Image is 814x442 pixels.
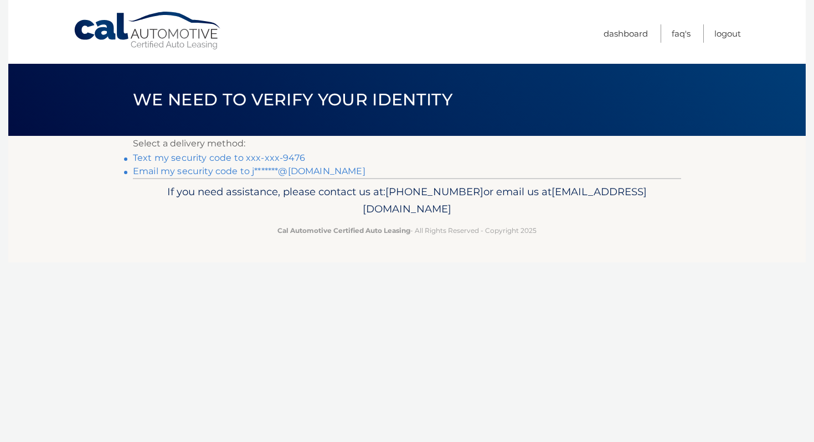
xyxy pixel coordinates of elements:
[604,24,648,43] a: Dashboard
[140,183,674,219] p: If you need assistance, please contact us at: or email us at
[133,166,365,176] a: Email my security code to j*******@[DOMAIN_NAME]
[73,11,223,50] a: Cal Automotive
[140,225,674,236] p: - All Rights Reserved - Copyright 2025
[714,24,741,43] a: Logout
[672,24,691,43] a: FAQ's
[277,226,410,235] strong: Cal Automotive Certified Auto Leasing
[133,89,452,110] span: We need to verify your identity
[133,136,681,151] p: Select a delivery method:
[385,185,483,198] span: [PHONE_NUMBER]
[133,153,305,163] a: Text my security code to xxx-xxx-9476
